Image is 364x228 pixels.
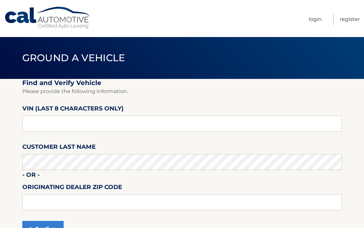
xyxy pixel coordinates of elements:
[22,87,342,96] p: Please provide the following information.
[22,182,122,194] label: Originating Dealer Zip Code
[22,104,124,116] label: VIN (last 8 characters only)
[4,6,91,29] a: Cal Automotive
[22,142,96,154] label: Customer Last Name
[309,14,322,25] a: Login
[22,52,125,64] span: Ground a Vehicle
[340,14,360,25] a: Register
[22,79,342,87] h2: Find and Verify Vehicle
[22,170,40,182] label: - or -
